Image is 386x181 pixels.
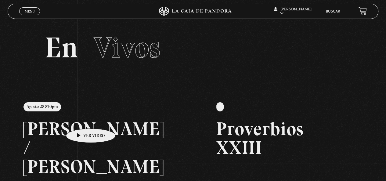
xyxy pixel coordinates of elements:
span: Cerrar [23,15,37,19]
span: Vivos [94,30,160,65]
a: View your shopping cart [359,7,367,15]
span: [PERSON_NAME] [274,8,312,15]
a: Buscar [326,10,340,13]
h2: En [45,33,341,62]
span: Menu [25,9,35,13]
